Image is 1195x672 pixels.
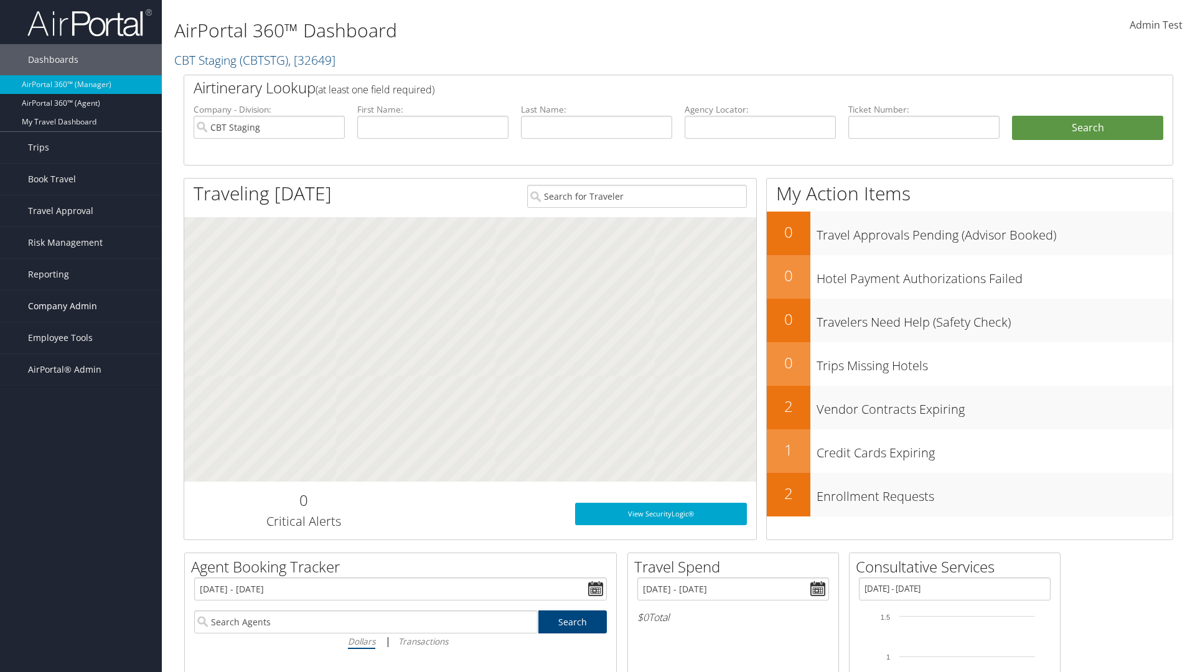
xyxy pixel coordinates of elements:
[767,429,1173,473] a: 1Credit Cards Expiring
[817,438,1173,462] h3: Credit Cards Expiring
[1012,116,1163,141] button: Search
[637,610,649,624] span: $0
[348,635,375,647] i: Dollars
[194,610,538,633] input: Search Agents
[767,439,810,460] h2: 1
[194,103,345,116] label: Company - Division:
[28,132,49,163] span: Trips
[288,52,335,68] span: , [ 32649 ]
[767,180,1173,207] h1: My Action Items
[848,103,1000,116] label: Ticket Number:
[817,482,1173,505] h3: Enrollment Requests
[856,556,1060,577] h2: Consultative Services
[194,490,413,511] h2: 0
[240,52,288,68] span: ( CBTSTG )
[538,610,607,633] a: Search
[521,103,672,116] label: Last Name:
[767,299,1173,342] a: 0Travelers Need Help (Safety Check)
[767,396,810,417] h2: 2
[1130,18,1183,32] span: Admin Test
[767,342,1173,386] a: 0Trips Missing Hotels
[637,610,829,624] h6: Total
[357,103,508,116] label: First Name:
[767,473,1173,516] a: 2Enrollment Requests
[398,635,448,647] i: Transactions
[767,212,1173,255] a: 0Travel Approvals Pending (Advisor Booked)
[817,264,1173,287] h3: Hotel Payment Authorizations Failed
[28,354,101,385] span: AirPortal® Admin
[27,8,152,37] img: airportal-logo.png
[881,614,890,621] tspan: 1.5
[194,77,1081,98] h2: Airtinerary Lookup
[194,513,413,530] h3: Critical Alerts
[767,386,1173,429] a: 2Vendor Contracts Expiring
[575,503,747,525] a: View SecurityLogic®
[194,180,332,207] h1: Traveling [DATE]
[174,17,846,44] h1: AirPortal 360™ Dashboard
[685,103,836,116] label: Agency Locator:
[817,351,1173,375] h3: Trips Missing Hotels
[28,44,78,75] span: Dashboards
[767,222,810,243] h2: 0
[817,394,1173,418] h3: Vendor Contracts Expiring
[28,164,76,195] span: Book Travel
[174,52,335,68] a: CBT Staging
[527,185,747,208] input: Search for Traveler
[817,307,1173,331] h3: Travelers Need Help (Safety Check)
[28,195,93,226] span: Travel Approval
[634,556,838,577] h2: Travel Spend
[767,352,810,373] h2: 0
[28,259,69,290] span: Reporting
[767,309,810,330] h2: 0
[191,556,616,577] h2: Agent Booking Tracker
[767,265,810,286] h2: 0
[1130,6,1183,45] a: Admin Test
[194,633,607,649] div: |
[28,291,97,322] span: Company Admin
[886,653,890,661] tspan: 1
[28,227,103,258] span: Risk Management
[28,322,93,353] span: Employee Tools
[767,483,810,504] h2: 2
[817,220,1173,244] h3: Travel Approvals Pending (Advisor Booked)
[316,83,434,96] span: (at least one field required)
[767,255,1173,299] a: 0Hotel Payment Authorizations Failed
